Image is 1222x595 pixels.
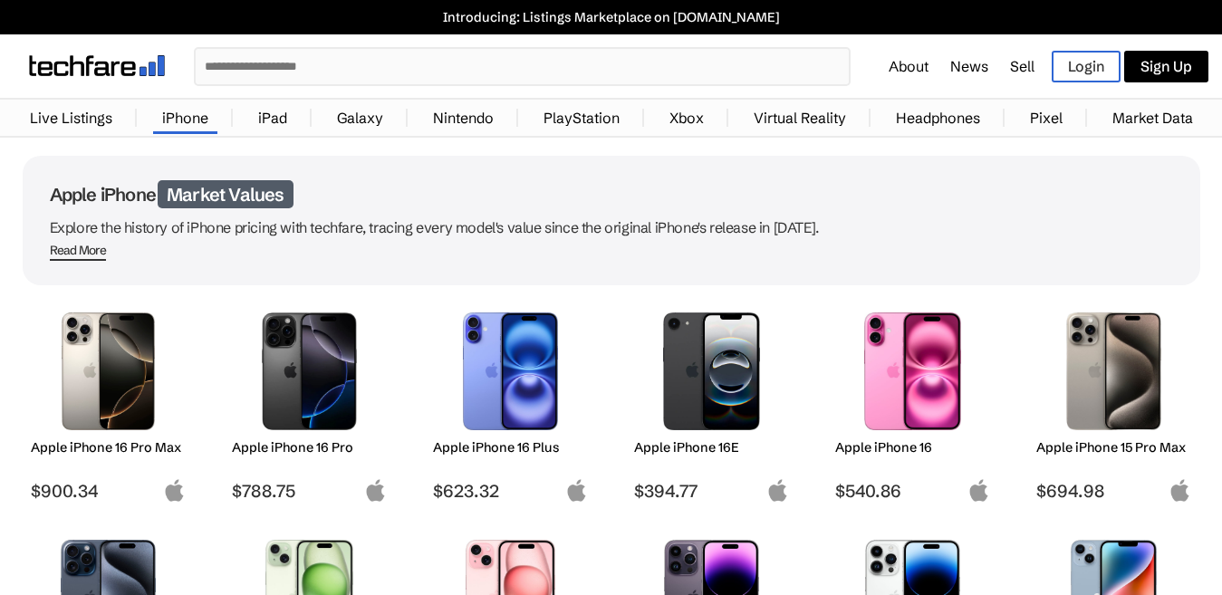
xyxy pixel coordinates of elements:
[835,480,990,502] span: $540.86
[626,303,798,502] a: iPhone 16E Apple iPhone 16E $394.77 apple-logo
[1169,479,1191,502] img: apple-logo
[634,439,789,456] h2: Apple iPhone 16E
[660,100,713,136] a: Xbox
[163,479,186,502] img: apple-logo
[232,439,387,456] h2: Apple iPhone 16 Pro
[44,312,172,430] img: iPhone 16 Pro Max
[1124,51,1208,82] a: Sign Up
[967,479,990,502] img: apple-logo
[887,100,989,136] a: Headphones
[328,100,392,136] a: Galaxy
[224,303,396,502] a: iPhone 16 Pro Apple iPhone 16 Pro $788.75 apple-logo
[50,215,1173,240] p: Explore the history of iPhone pricing with techfare, tracing every model's value since the origin...
[158,180,293,208] span: Market Values
[232,480,387,502] span: $788.75
[433,439,588,456] h2: Apple iPhone 16 Plus
[1010,57,1034,75] a: Sell
[424,100,503,136] a: Nintendo
[245,312,373,430] img: iPhone 16 Pro
[21,100,121,136] a: Live Listings
[835,439,990,456] h2: Apple iPhone 16
[433,480,588,502] span: $623.32
[31,480,186,502] span: $900.34
[153,100,217,136] a: iPhone
[1050,312,1178,430] img: iPhone 15 Pro Max
[50,183,1173,206] h1: Apple iPhone
[447,312,574,430] img: iPhone 16 Plus
[648,312,775,430] img: iPhone 16E
[849,312,977,430] img: iPhone 16
[534,100,629,136] a: PlayStation
[827,303,999,502] a: iPhone 16 Apple iPhone 16 $540.86 apple-logo
[634,480,789,502] span: $394.77
[425,303,597,502] a: iPhone 16 Plus Apple iPhone 16 Plus $623.32 apple-logo
[950,57,988,75] a: News
[9,9,1213,25] a: Introducing: Listings Marketplace on [DOMAIN_NAME]
[50,243,107,258] div: Read More
[1052,51,1121,82] a: Login
[249,100,296,136] a: iPad
[23,303,195,502] a: iPhone 16 Pro Max Apple iPhone 16 Pro Max $900.34 apple-logo
[50,243,107,261] span: Read More
[745,100,855,136] a: Virtual Reality
[364,479,387,502] img: apple-logo
[1021,100,1072,136] a: Pixel
[1028,303,1200,502] a: iPhone 15 Pro Max Apple iPhone 15 Pro Max $694.98 apple-logo
[565,479,588,502] img: apple-logo
[1103,100,1202,136] a: Market Data
[31,439,186,456] h2: Apple iPhone 16 Pro Max
[766,479,789,502] img: apple-logo
[1036,480,1191,502] span: $694.98
[29,55,165,76] img: techfare logo
[1036,439,1191,456] h2: Apple iPhone 15 Pro Max
[889,57,929,75] a: About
